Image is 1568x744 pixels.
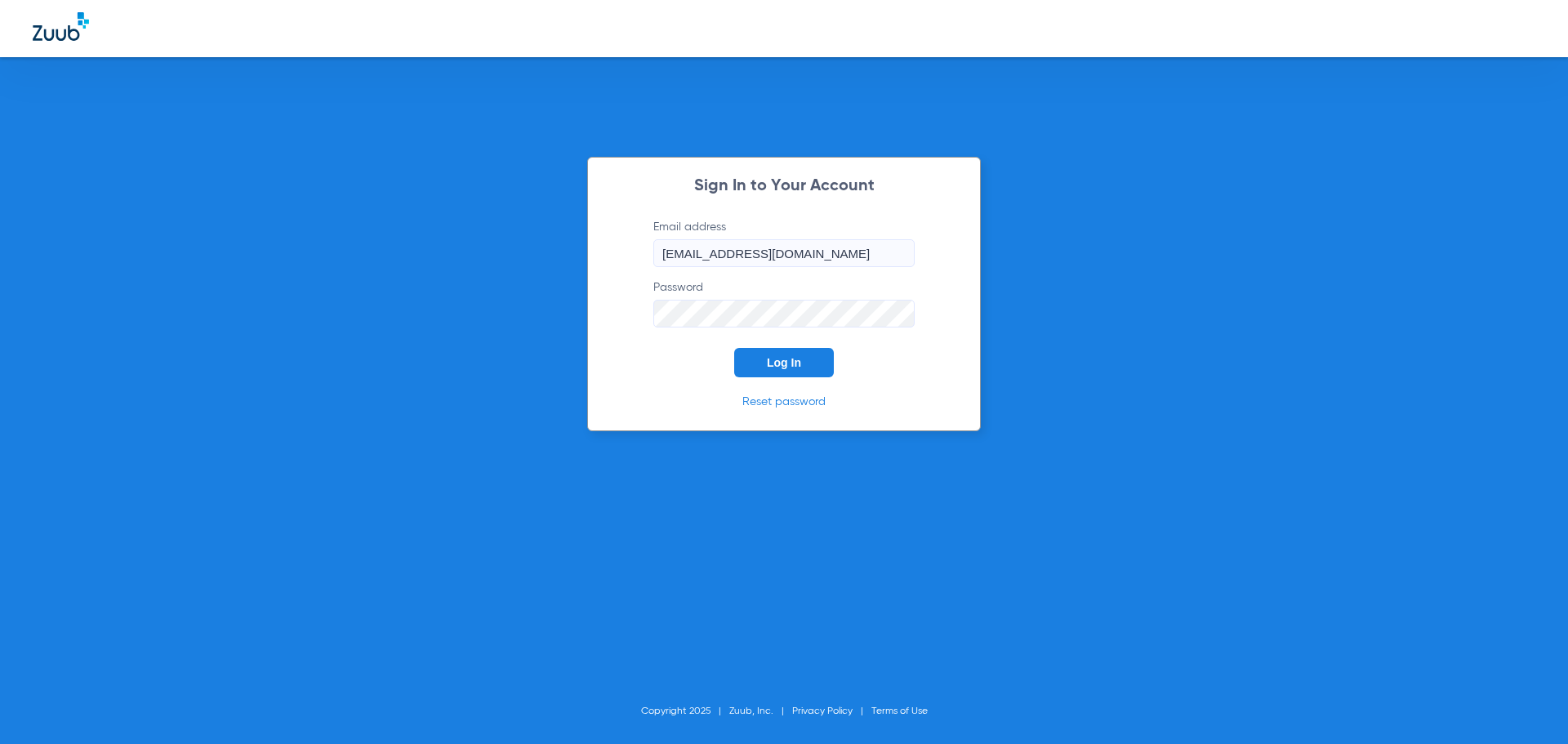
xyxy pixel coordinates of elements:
[653,300,915,327] input: Password
[653,279,915,327] label: Password
[734,348,834,377] button: Log In
[1486,666,1568,744] iframe: Chat Widget
[641,703,729,719] li: Copyright 2025
[767,356,801,369] span: Log In
[871,706,928,716] a: Terms of Use
[33,12,89,41] img: Zuub Logo
[653,239,915,267] input: Email address
[792,706,853,716] a: Privacy Policy
[729,703,792,719] li: Zuub, Inc.
[629,178,939,194] h2: Sign In to Your Account
[742,396,826,408] a: Reset password
[653,219,915,267] label: Email address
